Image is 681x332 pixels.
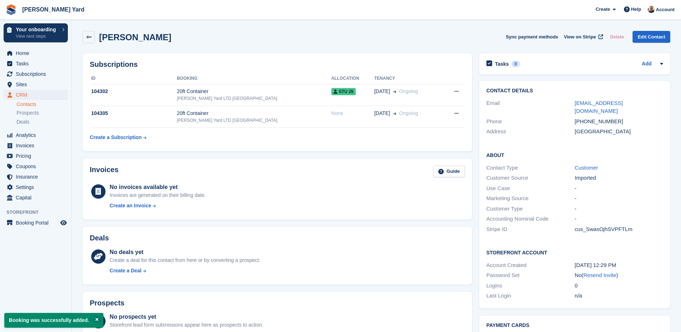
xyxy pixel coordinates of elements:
div: Marketing Source [486,194,575,203]
a: menu [4,140,68,151]
div: Stripe ID [486,225,575,234]
h2: Payment cards [486,323,663,328]
h2: Tasks [495,61,509,67]
a: Deals [17,118,68,126]
a: Preview store [59,218,68,227]
th: ID [90,73,177,84]
div: - [575,215,663,223]
a: menu [4,218,68,228]
span: Sites [16,79,59,89]
div: Invoices are generated on their billing date. [109,192,206,199]
div: No [575,271,663,280]
span: Create [596,6,610,13]
h2: About [486,151,663,158]
div: [PERSON_NAME] Yard LTD [GEOGRAPHIC_DATA] [177,95,331,102]
div: Use Case [486,184,575,193]
span: Analytics [16,130,59,140]
a: View on Stripe [561,31,605,43]
div: Password Set [486,271,575,280]
span: Account [656,6,675,13]
a: Create a Deal [109,267,260,275]
h2: Subscriptions [90,60,465,69]
div: Create a Deal [109,267,141,275]
a: Add [642,60,652,68]
div: - [575,194,663,203]
a: Your onboarding View next steps [4,23,68,42]
div: [DATE] 12:29 PM [575,261,663,269]
th: Tenancy [374,73,442,84]
span: Settings [16,182,59,192]
div: cus_SwasOjhSVPFTLm [575,225,663,234]
div: [PERSON_NAME] Yard LTD [GEOGRAPHIC_DATA] [177,117,331,124]
a: menu [4,130,68,140]
div: Address [486,128,575,136]
div: 0 [575,282,663,290]
a: Create an Invoice [109,202,206,209]
a: Guide [433,166,465,177]
span: Booking Portal [16,218,59,228]
div: Storefront lead form submissions appear here as prospects to action. [109,321,263,329]
div: 20ft Container [177,88,331,95]
div: No prospects yet [109,313,263,321]
div: - [575,184,663,193]
div: Create a deal for this contact from here or by converting a prospect. [109,257,260,264]
th: Allocation [331,73,374,84]
span: Ongoing [399,110,418,116]
a: Create a Subscription [90,131,146,144]
div: Accounting Nominal Code [486,215,575,223]
div: Contact Type [486,164,575,172]
span: ( ) [582,272,618,278]
a: menu [4,161,68,171]
span: Capital [16,193,59,203]
p: Your onboarding [16,27,59,32]
span: Home [16,48,59,58]
span: STU 25 [331,88,356,95]
a: Customer [575,165,598,171]
span: Storefront [6,209,71,216]
div: Phone [486,117,575,126]
h2: [PERSON_NAME] [99,32,171,42]
span: Insurance [16,172,59,182]
div: n/a [575,292,663,300]
div: None [331,110,374,117]
span: Help [631,6,641,13]
a: [EMAIL_ADDRESS][DOMAIN_NAME] [575,100,623,114]
a: Contacts [17,101,68,108]
div: No invoices available yet [109,183,206,192]
div: 20ft Container [177,110,331,117]
div: Last Login [486,292,575,300]
span: Prospects [17,110,39,116]
h2: Deals [90,234,109,242]
span: Subscriptions [16,69,59,79]
h2: Invoices [90,166,118,177]
a: menu [4,59,68,69]
span: Ongoing [399,88,418,94]
img: stora-icon-8386f47178a22dfd0bd8f6a31ec36ba5ce8667c1dd55bd0f319d3a0aa187defe.svg [6,4,17,15]
div: Create a Subscription [90,134,142,141]
div: [PHONE_NUMBER] [575,117,663,126]
span: CRM [16,90,59,100]
div: Create an Invoice [109,202,151,209]
a: Edit Contact [633,31,670,43]
div: 104305 [90,110,177,117]
a: menu [4,48,68,58]
a: Resend Invite [583,272,616,278]
div: Imported [575,174,663,182]
p: View next steps [16,33,59,40]
span: Coupons [16,161,59,171]
div: Customer Source [486,174,575,182]
th: Booking [177,73,331,84]
div: [GEOGRAPHIC_DATA] [575,128,663,136]
span: Tasks [16,59,59,69]
a: menu [4,79,68,89]
span: [DATE] [374,110,390,117]
span: Deals [17,119,29,125]
div: - [575,205,663,213]
h2: Prospects [90,299,125,307]
span: Pricing [16,151,59,161]
a: Prospects [17,109,68,117]
span: [DATE] [374,88,390,95]
a: menu [4,151,68,161]
h2: Contact Details [486,88,663,94]
img: Si Allen [648,6,655,13]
